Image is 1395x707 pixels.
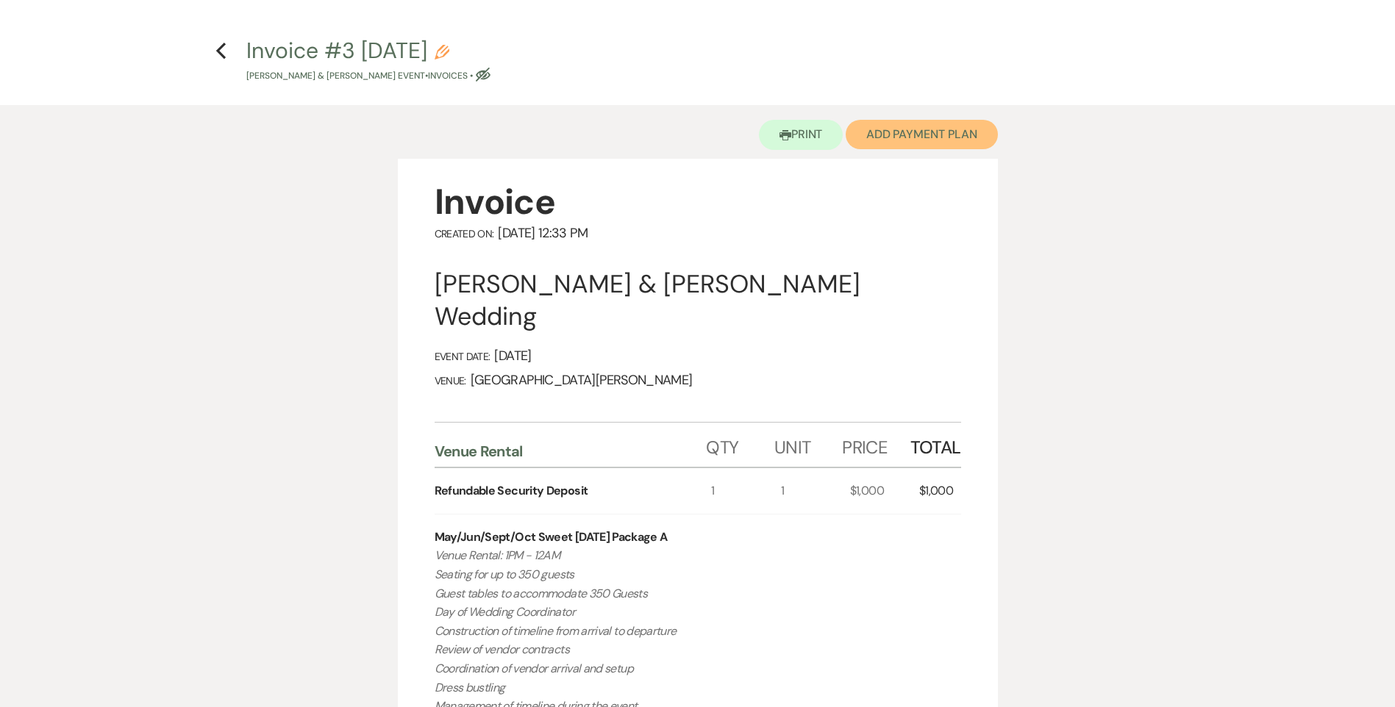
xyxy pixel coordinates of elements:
div: [DATE] 12:33 PM [435,225,961,242]
p: [PERSON_NAME] & [PERSON_NAME] Event • Invoices • [246,69,490,83]
button: Invoice #3 [DATE][PERSON_NAME] & [PERSON_NAME] Event•Invoices • [246,40,490,83]
div: [DATE] [435,348,961,365]
div: Unit [774,423,842,467]
div: [PERSON_NAME] & [PERSON_NAME] Wedding [435,268,961,333]
div: Invoice [435,179,961,225]
div: $1,000 [850,468,919,514]
div: Total [910,423,961,467]
span: Event Date: [435,350,490,363]
span: Venue: [435,374,466,387]
div: 1 [711,468,780,514]
div: Qty [706,423,774,467]
div: 1 [781,468,850,514]
button: Add Payment Plan [846,120,998,149]
span: Created On: [435,227,494,240]
div: $1,000 [919,468,961,514]
div: May/Jun/Sept/Oct Sweet [DATE] Package A [435,528,668,546]
div: Venue Rental [435,442,707,461]
div: Price [842,423,910,467]
button: Print [759,120,843,150]
div: Refundable Security Deposit [435,482,588,500]
div: [GEOGRAPHIC_DATA][PERSON_NAME] [435,372,961,389]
